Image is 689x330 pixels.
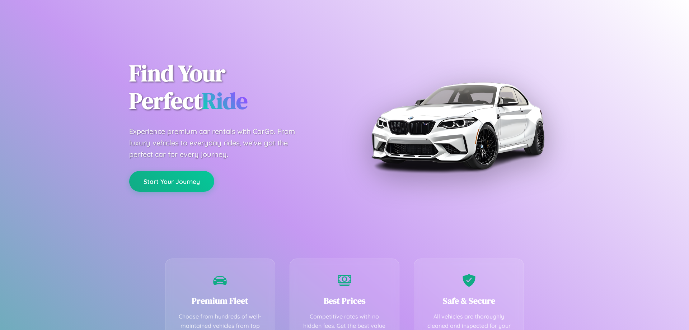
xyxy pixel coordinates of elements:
[129,171,214,192] button: Start Your Journey
[129,60,334,115] h1: Find Your Perfect
[202,85,248,116] span: Ride
[301,295,389,307] h3: Best Prices
[368,36,547,215] img: Premium BMW car rental vehicle
[176,295,264,307] h3: Premium Fleet
[425,295,513,307] h3: Safe & Secure
[129,126,309,160] p: Experience premium car rentals with CarGo. From luxury vehicles to everyday rides, we've got the ...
